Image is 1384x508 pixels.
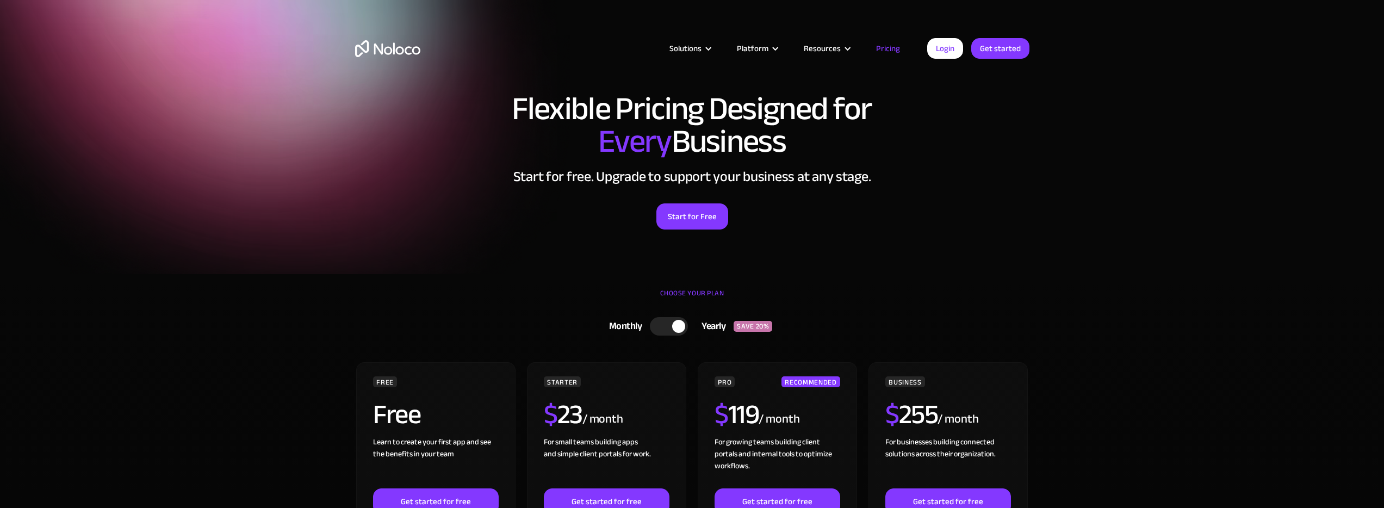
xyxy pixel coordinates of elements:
[862,41,914,55] a: Pricing
[373,401,420,428] h2: Free
[373,376,397,387] div: FREE
[790,41,862,55] div: Resources
[355,285,1029,312] div: CHOOSE YOUR PLAN
[971,38,1029,59] a: Get started
[804,41,841,55] div: Resources
[544,376,580,387] div: STARTER
[885,436,1010,488] div: For businesses building connected solutions across their organization. ‍
[938,411,978,428] div: / month
[544,436,669,488] div: For small teams building apps and simple client portals for work. ‍
[737,41,768,55] div: Platform
[544,389,557,440] span: $
[759,411,799,428] div: / month
[544,401,582,428] h2: 23
[355,40,420,57] a: home
[723,41,790,55] div: Platform
[355,169,1029,185] h2: Start for free. Upgrade to support your business at any stage.
[355,92,1029,158] h1: Flexible Pricing Designed for Business
[582,411,623,428] div: / month
[373,436,498,488] div: Learn to create your first app and see the benefits in your team ‍
[656,203,728,230] a: Start for Free
[656,41,723,55] div: Solutions
[595,318,650,334] div: Monthly
[669,41,702,55] div: Solutions
[927,38,963,59] a: Login
[715,376,735,387] div: PRO
[734,321,772,332] div: SAVE 20%
[885,389,899,440] span: $
[688,318,734,334] div: Yearly
[885,376,924,387] div: BUSINESS
[715,436,840,488] div: For growing teams building client portals and internal tools to optimize workflows.
[715,389,728,440] span: $
[598,111,672,172] span: Every
[715,401,759,428] h2: 119
[781,376,840,387] div: RECOMMENDED
[885,401,938,428] h2: 255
